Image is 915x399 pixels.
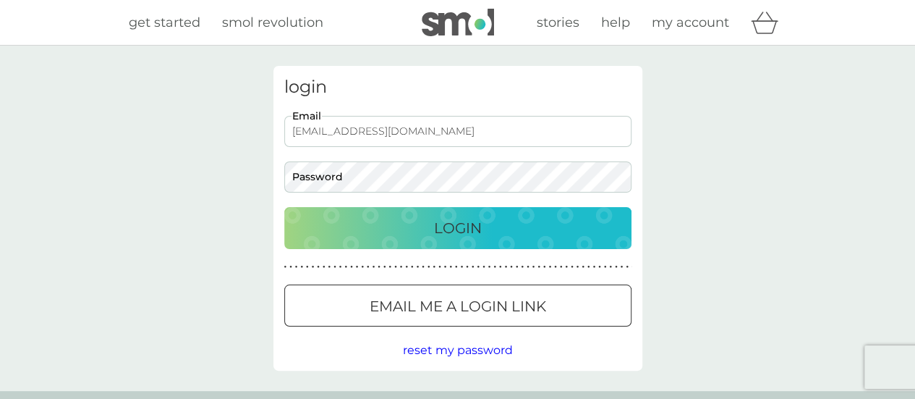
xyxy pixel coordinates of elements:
p: ● [477,264,480,271]
p: ● [394,264,397,271]
p: ● [444,264,447,271]
p: ● [532,264,535,271]
p: ● [626,264,629,271]
button: Login [284,207,631,249]
a: stories [537,12,579,33]
a: help [601,12,630,33]
p: ● [537,264,540,271]
a: my account [652,12,729,33]
p: ● [388,264,391,271]
p: ● [461,264,464,271]
p: ● [593,264,596,271]
button: Email me a login link [284,285,631,327]
p: ● [604,264,607,271]
p: Email me a login link [370,295,546,318]
p: ● [455,264,458,271]
p: ● [516,264,519,271]
p: ● [306,264,309,271]
span: stories [537,14,579,30]
p: ● [300,264,303,271]
p: ● [499,264,502,271]
p: ● [378,264,380,271]
a: get started [129,12,200,33]
span: reset my password [403,343,513,357]
h3: login [284,77,631,98]
p: ● [543,264,546,271]
p: ● [609,264,612,271]
p: ● [339,264,342,271]
p: ● [373,264,375,271]
p: ● [554,264,557,271]
p: ● [466,264,469,271]
p: ● [289,264,292,271]
p: ● [565,264,568,271]
span: my account [652,14,729,30]
p: ● [350,264,353,271]
button: reset my password [403,341,513,360]
p: Login [434,217,482,240]
p: ● [317,264,320,271]
p: ● [433,264,435,271]
p: ● [615,264,618,271]
p: ● [576,264,579,271]
p: ● [521,264,524,271]
p: ● [400,264,403,271]
p: ● [312,264,315,271]
p: ● [482,264,485,271]
p: ● [527,264,529,271]
p: ● [383,264,386,271]
p: ● [405,264,408,271]
p: ● [328,264,331,271]
p: ● [333,264,336,271]
p: ● [598,264,601,271]
p: ● [621,264,624,271]
p: ● [356,264,359,271]
p: ● [560,264,563,271]
p: ● [510,264,513,271]
p: ● [587,264,590,271]
span: help [601,14,630,30]
a: smol revolution [222,12,323,33]
p: ● [493,264,496,271]
p: ● [549,264,552,271]
span: smol revolution [222,14,323,30]
p: ● [361,264,364,271]
span: get started [129,14,200,30]
p: ● [422,264,425,271]
p: ● [284,264,287,271]
p: ● [449,264,452,271]
p: ● [323,264,325,271]
p: ● [367,264,370,271]
p: ● [488,264,491,271]
div: basket [751,8,787,37]
p: ● [427,264,430,271]
p: ● [472,264,474,271]
p: ● [411,264,414,271]
p: ● [344,264,347,271]
p: ● [295,264,298,271]
p: ● [571,264,574,271]
p: ● [417,264,420,271]
p: ● [505,264,508,271]
p: ● [582,264,584,271]
p: ● [438,264,441,271]
img: smol [422,9,494,36]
